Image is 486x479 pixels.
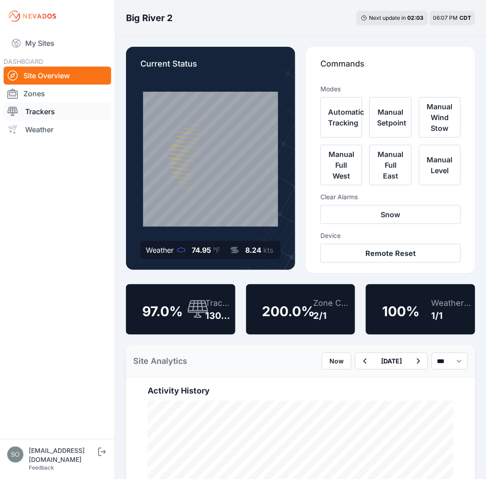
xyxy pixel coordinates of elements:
[205,309,232,322] div: 130/134
[432,309,472,322] div: 1/1
[245,246,261,255] span: 8.24
[4,85,111,103] a: Zones
[320,58,461,77] p: Commands
[263,246,273,255] span: kts
[419,145,461,185] button: Manual Level
[433,14,458,21] span: 06:07 PM
[320,205,461,224] button: Snow
[7,447,23,463] img: solvocc@solvenergy.com
[142,303,183,319] span: 97.0 %
[29,465,54,471] a: Feedback
[213,246,220,255] span: °F
[126,6,173,30] nav: Breadcrumb
[320,145,362,185] button: Manual Full West
[205,297,232,309] div: Trackers
[369,97,411,138] button: Manual Setpoint
[126,284,235,335] a: 97.0%Trackers130/134
[126,12,173,24] h3: Big River 2
[320,85,341,94] h3: Modes
[4,58,43,65] span: DASHBOARD
[374,353,409,369] button: [DATE]
[320,231,461,240] h3: Device
[246,284,355,335] a: 200.0%Zone Controllers2/1
[7,9,58,23] img: Nevados
[382,303,419,319] span: 100 %
[4,121,111,139] a: Weather
[4,67,111,85] a: Site Overview
[320,192,461,201] h3: Clear Alarms
[320,97,362,138] button: Automatic Tracking
[4,103,111,121] a: Trackers
[366,284,475,335] a: 100%Weather Sensors1/1
[432,297,472,309] div: Weather Sensors
[407,14,423,22] div: 02 : 03
[4,32,111,54] a: My Sites
[320,244,461,263] button: Remote Reset
[192,246,211,255] span: 74.95
[262,303,315,319] span: 200.0 %
[369,145,411,185] button: Manual Full East
[369,14,406,21] span: Next update in
[322,353,351,370] button: Now
[148,385,454,397] h2: Activity History
[419,97,461,138] button: Manual Wind Stow
[140,58,281,77] p: Current Status
[133,355,187,367] h2: Site Analytics
[313,297,351,309] div: Zone Controllers
[313,309,351,322] div: 2/1
[146,245,174,255] div: Weather
[460,14,472,21] span: CDT
[29,447,96,465] div: [EMAIL_ADDRESS][DOMAIN_NAME]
